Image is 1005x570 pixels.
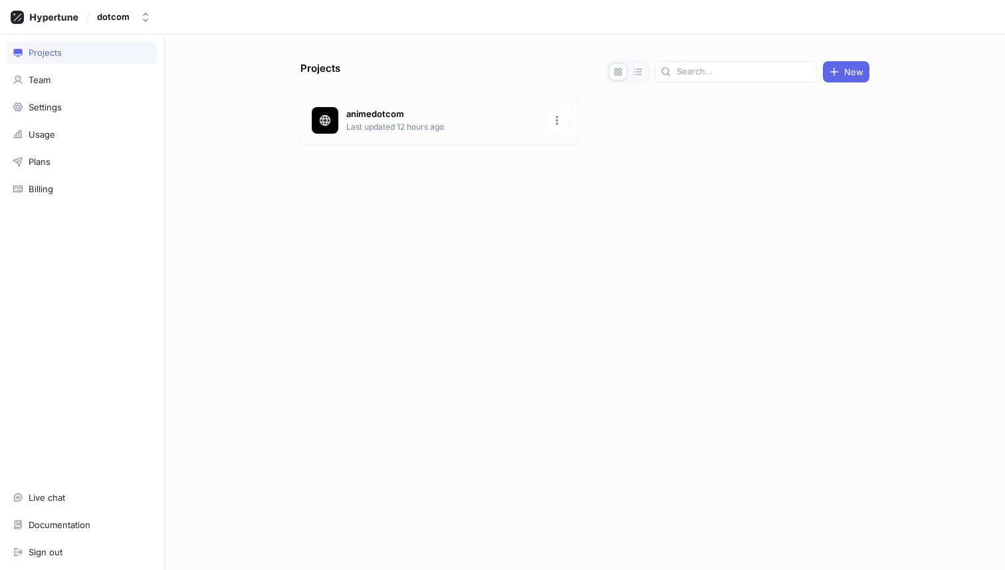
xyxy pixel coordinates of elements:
div: Documentation [29,519,90,530]
div: Usage [29,129,55,140]
div: Plans [29,156,51,167]
button: New [823,61,869,82]
a: Projects [7,41,158,64]
div: Settings [29,102,62,112]
a: Settings [7,96,158,118]
div: Team [29,74,51,85]
div: Live chat [29,492,65,503]
a: Usage [7,123,158,146]
div: Billing [29,184,53,194]
p: Last updated 12 hours ago [346,121,539,133]
button: dotcom [92,6,156,28]
div: Sign out [29,547,62,557]
div: Projects [29,47,62,58]
input: Search... [677,65,812,78]
a: Documentation [7,513,158,536]
a: Billing [7,178,158,200]
p: Projects [300,61,340,82]
a: Team [7,69,158,91]
span: New [844,68,863,76]
div: dotcom [97,11,130,23]
a: Plans [7,150,158,173]
p: animedotcom [346,108,539,121]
